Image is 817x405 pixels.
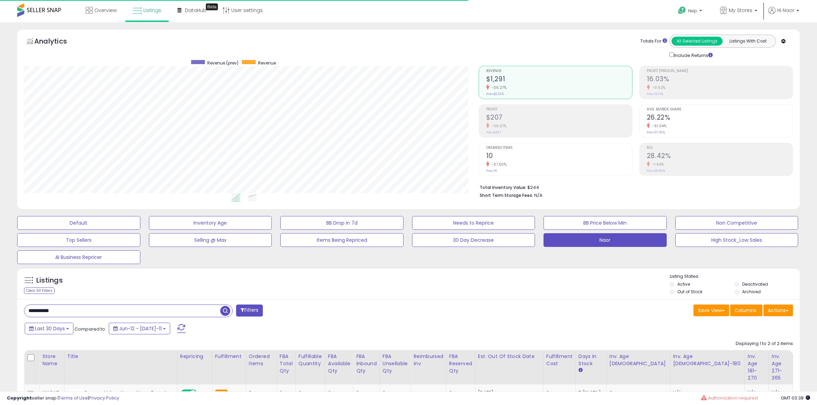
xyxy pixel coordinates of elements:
[206,3,218,10] div: Tooltip anchor
[182,390,190,396] span: ON
[489,123,507,129] small: -36.67%
[486,114,632,123] h2: $207
[693,305,729,316] button: Save View
[677,281,690,287] label: Active
[650,85,666,90] small: -0.62%
[742,289,761,295] label: Archived
[280,390,290,396] div: 0
[59,395,88,401] a: Terms of Use
[688,8,697,14] span: Help
[480,183,788,191] li: $244
[546,353,573,367] div: Fulfillment Cost
[647,146,793,150] span: ROI
[478,390,538,396] p: [DATE]
[280,216,404,230] button: BB Drop in 7d
[249,390,277,396] div: 8
[480,192,533,198] b: Short Term Storage Fees:
[673,390,739,396] div: N/A
[742,281,768,287] label: Deactivated
[675,216,798,230] button: Non Competitive
[486,69,632,73] span: Revenue
[328,390,348,396] div: 0
[328,353,350,374] div: FBA Available Qty
[647,75,793,84] h2: 16.03%
[215,390,228,397] small: FBA
[675,233,798,247] button: High Stock_Low Sales
[35,325,65,332] span: Last 30 Days
[763,305,793,316] button: Actions
[486,130,501,134] small: Prev: $327
[772,353,790,382] div: Inv. Age 271-365
[411,350,446,384] th: Total inventory reimbursement - number of items added back to fulfillable inventory
[486,92,504,96] small: Prev: $2,026
[25,323,73,334] button: Last 30 Days
[486,75,632,84] h2: $1,291
[609,390,665,396] div: 0
[647,169,665,173] small: Prev: 28.90%
[258,60,276,66] span: Revenue
[677,289,702,295] label: Out of Stock
[777,7,794,14] span: Hi Naor
[119,325,162,332] span: Jun-12 - [DATE]-11
[546,390,570,396] div: 3
[449,390,470,396] div: 0
[36,276,63,285] h5: Listings
[664,51,721,59] div: Include Returns
[489,162,507,167] small: -37.50%
[647,114,793,123] h2: 26.22%
[672,37,723,46] button: All Selected Listings
[673,353,742,367] div: Inv. Age [DEMOGRAPHIC_DATA]-180
[24,287,55,294] div: Clear All Filters
[84,390,168,404] b: Swarovski Angelic necklace, Round cut, White, Rhodium plated
[729,7,752,14] span: My Stores
[781,395,810,401] span: 2025-08-12 03:38 GMT
[89,395,119,401] a: Privacy Policy
[489,85,507,90] small: -36.27%
[579,367,583,373] small: Days In Stock.
[449,353,472,374] div: FBA Reserved Qty
[413,353,443,367] div: Reimbursed Inv
[383,390,406,396] div: 0
[299,390,320,396] div: 0
[94,7,117,14] span: Overview
[673,1,709,22] a: Help
[17,250,140,264] button: AI Business Repricer
[7,395,119,402] div: seller snap | |
[736,341,793,347] div: Displaying 1 to 2 of 2 items
[249,353,274,367] div: Ordered Items
[356,390,374,396] div: 0
[67,353,174,360] div: Title
[640,38,667,45] div: Totals For
[678,6,686,15] i: Get Help
[236,305,263,317] button: Filters
[534,192,542,199] span: N/A
[7,395,32,401] strong: Copyright
[647,152,793,161] h2: 28.42%
[735,307,756,314] span: Columns
[650,123,667,129] small: -61.04%
[383,353,408,374] div: FBA Unsellable Qty
[772,390,787,396] div: N/A
[579,353,604,367] div: Days In Stock
[647,69,793,73] span: Profit [PERSON_NAME]
[544,216,667,230] button: BB Price Below Min
[647,92,663,96] small: Prev: 16.13%
[280,353,293,374] div: FBA Total Qty
[17,233,140,247] button: Top Sellers
[149,233,272,247] button: Selling @ Max
[486,152,632,161] h2: 10
[42,353,61,367] div: Store Name
[579,390,606,396] div: 5 (16.67%)
[486,146,632,150] span: Ordered Items
[74,326,106,332] span: Compared to:
[34,36,80,48] h5: Analytics
[412,216,535,230] button: Needs to Reprice
[647,108,793,111] span: Avg. Buybox Share
[412,233,535,247] button: 30 Day Decrease
[149,216,272,230] button: Inventory Age
[299,353,322,367] div: Fulfillable Quantity
[647,130,665,134] small: Prev: 67.30%
[486,108,632,111] span: Profit
[17,216,140,230] button: Default
[748,353,766,382] div: Inv. Age 181-270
